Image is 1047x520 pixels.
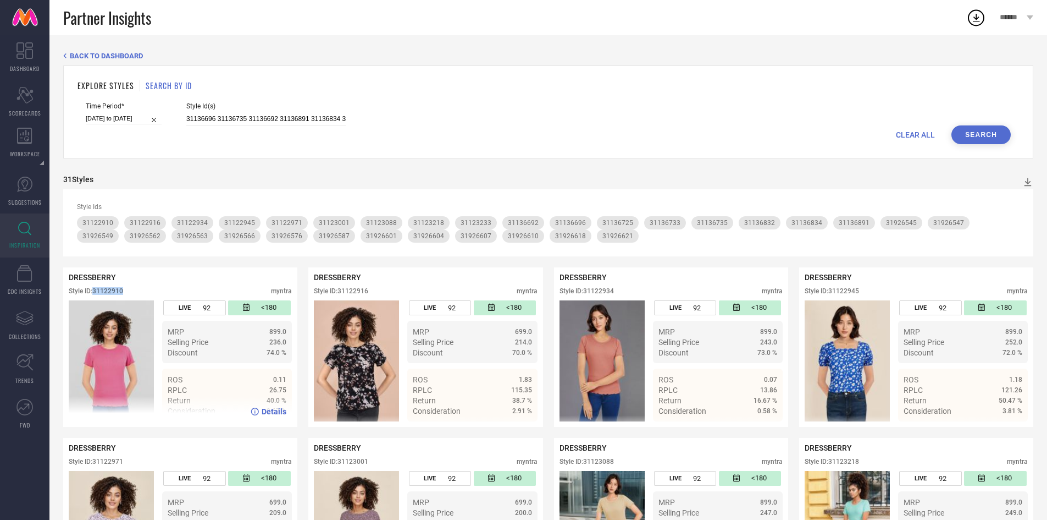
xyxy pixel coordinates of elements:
[10,64,40,73] span: DASHBOARD
[269,338,286,346] span: 236.0
[163,300,225,315] div: Number of days the style has been live on the platform
[559,444,607,452] span: DRESSBERRY
[658,348,689,357] span: Discount
[168,498,184,507] span: MRP
[1005,328,1022,336] span: 899.0
[517,458,538,466] div: myntra
[413,508,453,517] span: Selling Price
[904,348,934,357] span: Discount
[899,471,961,486] div: Number of days the style has been live on the platform
[409,300,471,315] div: Number of days the style has been live on the platform
[915,475,927,482] span: LIVE
[314,287,368,295] div: Style ID: 31122916
[496,426,532,435] a: Details
[203,304,210,312] span: 92
[86,113,162,124] input: Select time period
[63,175,93,184] div: 31 Styles
[964,300,1026,315] div: Number of days since the style was first listed on the platform
[130,219,160,227] span: 31122916
[269,328,286,336] span: 899.0
[146,80,192,91] h1: SEARCH BY ID
[904,327,920,336] span: MRP
[168,327,184,336] span: MRP
[760,338,777,346] span: 243.0
[314,273,361,282] span: DRESSBERRY
[506,474,522,483] span: <180
[515,328,532,336] span: 699.0
[1005,509,1022,517] span: 249.0
[751,303,767,313] span: <180
[413,348,443,357] span: Discount
[319,219,350,227] span: 31123001
[69,444,116,452] span: DRESSBERRY
[658,338,699,347] span: Selling Price
[764,376,777,384] span: 0.07
[939,474,946,483] span: 92
[82,232,113,240] span: 31926549
[998,426,1022,435] span: Details
[805,300,890,422] div: Click to view image
[15,376,34,385] span: TRENDS
[658,407,706,415] span: Consideration
[272,232,302,240] span: 31926576
[63,52,1033,60] div: Back TO Dashboard
[474,300,536,315] div: Number of days since the style was first listed on the platform
[8,287,42,295] span: CDC INSIGHTS
[271,458,292,466] div: myntra
[69,300,154,422] img: Style preview image
[951,125,1011,144] button: Search
[1007,287,1028,295] div: myntra
[999,397,1022,404] span: 50.47 %
[413,407,461,415] span: Consideration
[63,7,151,29] span: Partner Insights
[168,508,208,517] span: Selling Price
[602,219,633,227] span: 31136725
[658,396,682,405] span: Return
[261,303,276,313] span: <180
[82,219,113,227] span: 31122910
[20,421,30,429] span: FWD
[8,198,42,206] span: SUGGESTIONS
[719,300,781,315] div: Number of days since the style was first listed on the platform
[413,232,444,240] span: 31926604
[168,386,187,395] span: RPLC
[273,376,286,384] span: 0.11
[507,426,532,435] span: Details
[1002,349,1022,357] span: 72.0 %
[224,232,255,240] span: 31926566
[366,219,397,227] span: 31123088
[654,300,716,315] div: Number of days the style has been live on the platform
[886,219,917,227] span: 31926545
[744,219,775,227] span: 31136832
[1001,386,1022,394] span: 121.26
[805,458,859,466] div: Style ID: 31123218
[69,300,154,422] div: Click to view image
[269,509,286,517] span: 209.0
[186,102,346,110] span: Style Id(s)
[515,338,532,346] span: 214.0
[262,407,286,416] span: Details
[650,219,680,227] span: 31136733
[915,304,927,311] span: LIVE
[168,375,182,384] span: ROS
[719,471,781,486] div: Number of days since the style was first listed on the platform
[896,130,935,139] span: CLEAR ALL
[271,287,292,295] div: myntra
[409,471,471,486] div: Number of days the style has been live on the platform
[996,474,1012,483] span: <180
[474,471,536,486] div: Number of days since the style was first listed on the platform
[515,509,532,517] span: 200.0
[314,458,368,466] div: Style ID: 31123001
[602,232,633,240] span: 31926621
[559,287,614,295] div: Style ID: 31122934
[366,232,397,240] span: 31926601
[899,300,961,315] div: Number of days the style has been live on the platform
[512,349,532,357] span: 70.0 %
[1009,376,1022,384] span: 1.18
[69,287,123,295] div: Style ID: 31122910
[461,232,491,240] span: 31926607
[413,338,453,347] span: Selling Price
[762,287,783,295] div: myntra
[966,8,986,28] div: Open download list
[805,273,852,282] span: DRESSBERRY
